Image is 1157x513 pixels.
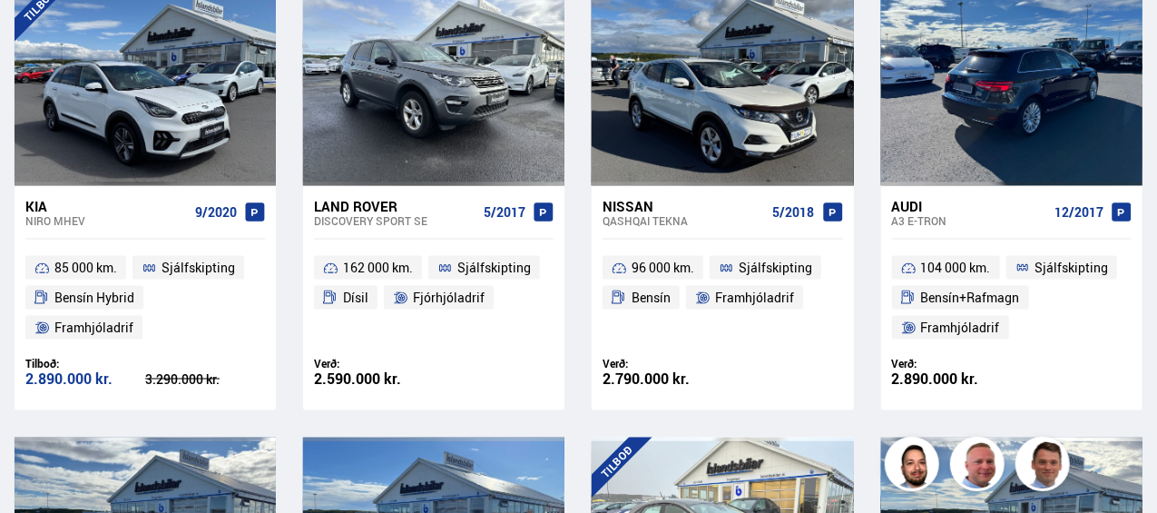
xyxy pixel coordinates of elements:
div: Niro MHEV [25,214,188,227]
span: Sjálfskipting [457,257,531,279]
span: 5/2018 [773,205,815,220]
div: 3.290.000 kr. [145,373,265,386]
div: 2.890.000 kr. [892,371,1012,387]
span: Dísil [343,287,368,309]
div: 2.890.000 kr. [25,371,145,387]
span: Bensín+Rafmagn [921,287,1020,309]
button: Opna LiveChat spjallviðmót [15,7,69,62]
span: Framhjóladrif [715,287,794,309]
img: FbJEzSuNWCJXmdc-.webp [1018,439,1073,494]
a: Nissan Qashqai TEKNA 5/2018 96 000 km. Sjálfskipting Bensín Framhjóladrif Verð: 2.790.000 kr. [592,186,853,410]
span: 9/2020 [195,205,237,220]
span: 96 000 km. [632,257,694,279]
span: Framhjóladrif [54,317,133,339]
span: 85 000 km. [54,257,117,279]
div: A3 E-TRON [892,214,1047,227]
span: 5/2017 [484,205,525,220]
div: 2.790.000 kr. [603,371,722,387]
div: Qashqai TEKNA [603,214,765,227]
div: 2.590.000 kr. [314,371,434,387]
a: Land Rover Discovery Sport SE 5/2017 162 000 km. Sjálfskipting Dísil Fjórhjóladrif Verð: 2.590.00... [303,186,564,410]
div: Discovery Sport SE [314,214,476,227]
div: Land Rover [314,198,476,214]
span: Bensín [632,287,671,309]
div: Audi [892,198,1047,214]
span: 162 000 km. [343,257,413,279]
img: nhp88E3Fdnt1Opn2.png [887,439,942,494]
div: Nissan [603,198,765,214]
img: siFngHWaQ9KaOqBr.png [953,439,1007,494]
div: Kia [25,198,188,214]
div: Verð: [314,357,434,370]
span: Framhjóladrif [921,317,1000,339]
span: Sjálfskipting [162,257,235,279]
div: Verð: [892,357,1012,370]
div: Tilboð: [25,357,145,370]
a: Kia Niro MHEV 9/2020 85 000 km. Sjálfskipting Bensín Hybrid Framhjóladrif Tilboð: 2.890.000 kr. 3... [15,186,276,410]
span: Fjórhjóladrif [413,287,485,309]
span: Sjálfskipting [1034,257,1108,279]
span: Sjálfskipting [739,257,812,279]
span: 104 000 km. [921,257,991,279]
div: Verð: [603,357,722,370]
a: Audi A3 E-TRON 12/2017 104 000 km. Sjálfskipting Bensín+Rafmagn Framhjóladrif Verð: 2.890.000 kr. [881,186,1142,410]
span: Bensín Hybrid [54,287,134,309]
span: 12/2017 [1054,205,1103,220]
